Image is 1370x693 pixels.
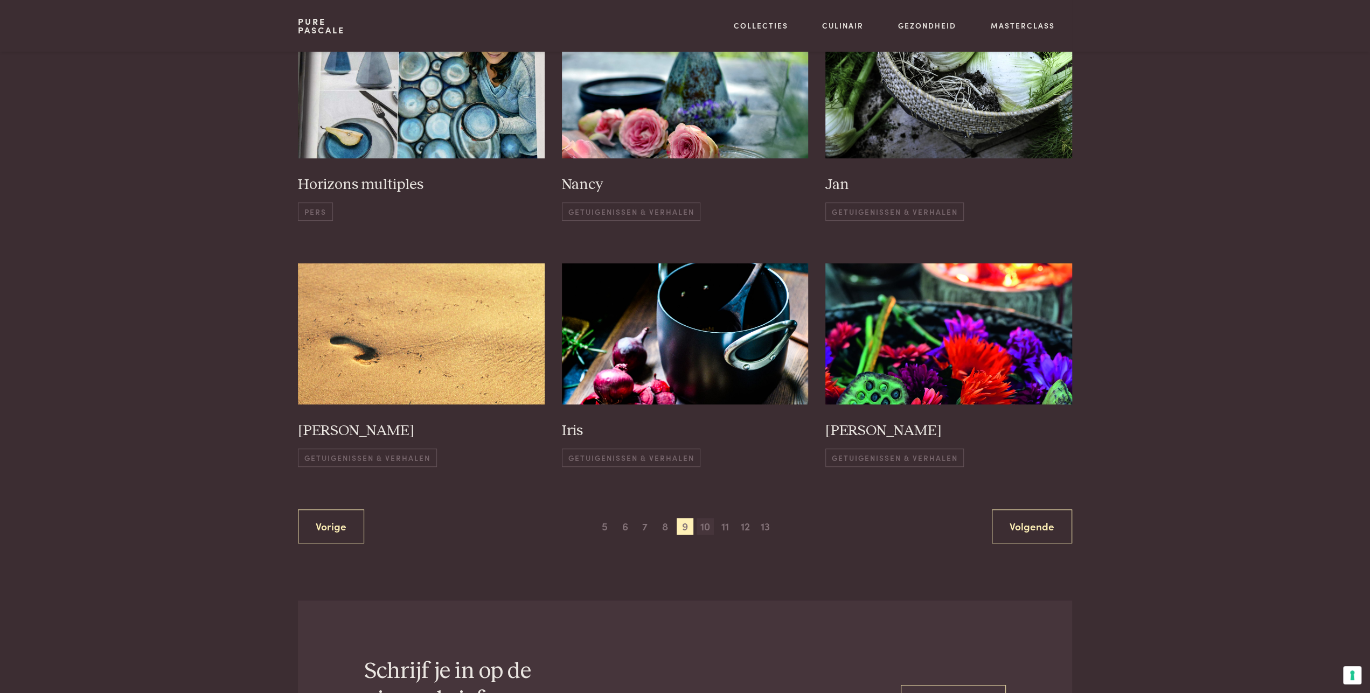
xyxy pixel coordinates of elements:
[697,518,714,535] span: 10
[825,202,964,220] span: Getuigenissen & Verhalen
[677,518,694,535] span: 9
[822,20,864,31] a: Culinair
[656,518,673,535] span: 8
[298,18,545,221] a: horizonsmultiples.jpg Horizons multiples Pers
[734,20,788,31] a: Collecties
[825,18,1072,221] a: _DSC7982_ADJ Jan Getuigenissen & Verhalen
[717,518,734,535] span: 11
[298,422,545,440] h3: [PERSON_NAME]
[298,509,364,543] a: Vorige
[825,263,1072,466] a: _DSC2976 [PERSON_NAME] Getuigenissen & Verhalen
[562,18,809,221] a: _DSC1645 Nancy Getuigenissen & Verhalen
[756,518,774,535] span: 13
[562,202,700,220] span: Getuigenissen & Verhalen
[616,518,634,535] span: 6
[298,17,345,34] a: PurePascale
[1343,666,1361,684] button: Uw voorkeuren voor toestemming voor trackingtechnologieën
[825,18,1072,158] img: _DSC7982_ADJ
[562,449,700,466] span: Getuigenissen & Verhalen
[636,518,653,535] span: 7
[562,263,809,466] a: _ADSC1008-2 Iris Getuigenissen & Verhalen
[298,18,545,158] img: horizonsmultiples.jpg
[825,176,1072,194] h3: Jan
[298,263,545,404] img: pascale3_7_0337
[898,20,956,31] a: Gezondheid
[298,202,332,220] span: Pers
[562,422,809,440] h3: Iris
[298,176,545,194] h3: Horizons multiples
[825,449,964,466] span: Getuigenissen & Verhalen
[298,449,436,466] span: Getuigenissen & Verhalen
[562,263,809,404] img: _ADSC1008-2
[298,263,545,466] a: pascale3_7_0337 [PERSON_NAME] Getuigenissen & Verhalen
[825,263,1072,404] img: _DSC2976
[562,176,809,194] h3: Nancy
[736,518,754,535] span: 12
[596,518,614,535] span: 5
[825,422,1072,440] h3: [PERSON_NAME]
[991,20,1055,31] a: Masterclass
[562,18,809,158] img: _DSC1645
[992,509,1072,543] a: Volgende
